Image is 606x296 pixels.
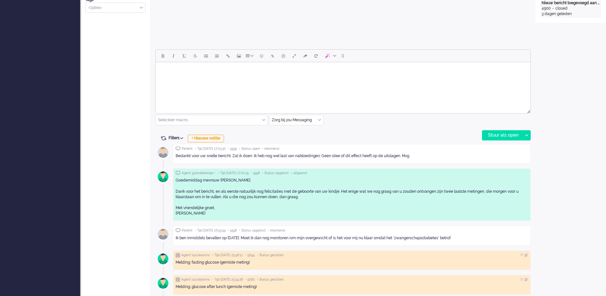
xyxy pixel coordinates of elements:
[542,0,600,6] div: Nieuw bericht toegevoegd aan gesprek
[176,153,528,159] div: Bedankt voor uw snelle bericht. Zal ik doen. Ik heb nog wel last van nabloedingen. Geen idee of d...
[157,50,168,61] button: Bold
[195,147,226,151] span: • Tijd [DATE] 17:03:30
[268,228,285,233] span: • inkomend
[233,50,244,61] button: Insert/edit image
[339,50,347,61] button: 0
[257,277,284,282] span: • Status gesloten
[525,107,530,113] div: Resize
[256,50,267,61] button: Emoticons
[182,228,193,233] span: Patiënt
[156,62,530,107] iframe: Rich Text Area
[251,171,260,175] span: • 5558
[155,226,171,242] img: avatar
[342,53,344,58] span: 0
[300,50,311,61] button: Clear formatting
[311,50,321,61] button: Reset content
[155,275,171,291] img: avatar
[190,50,201,61] button: Strikethrough
[228,228,237,233] span: • 5558
[291,171,307,175] span: • uitgaand
[555,6,568,11] div: closed
[195,228,226,233] span: • Tijd [DATE] 16:53:59
[289,50,300,61] button: Fullscreen
[262,147,279,151] span: • inkomend
[188,135,224,142] div: + Nieuwe notitie
[176,147,180,151] img: ic_chat_grey.svg
[212,50,222,61] button: Numbered list
[239,147,260,151] span: • Status open
[245,277,255,282] span: • 5060
[176,260,528,265] div: Melding: fasting glucose (gemiste meting)
[267,50,278,61] button: Add attachment
[245,253,255,258] span: • 5094
[176,178,528,216] div: Goedemiddag mevrouw [PERSON_NAME], Dank voor het bericht, en als eerste natuurlijk nog felicitati...
[182,147,193,151] span: Patiënt
[181,253,210,258] span: Agent lusciialarms
[278,50,289,61] button: Delay message
[201,50,212,61] button: Bullet list
[155,251,171,267] img: avatar
[176,284,528,290] div: Melding: glucose after lunch (gemiste meting)
[176,235,528,241] div: Ik ben inmiddels bevallen op [DATE]. Moet ik dan nog monitoren ivm mijn overgewicht of is het voo...
[321,50,339,61] button: AI
[179,50,190,61] button: Underline
[176,228,180,233] img: ic_chat_grey.svg
[176,277,180,282] img: ic_note_grey.svg
[262,171,289,175] span: • Status opgelost
[212,277,243,282] span: • Tijd [DATE] 23:34:28
[482,131,522,140] div: Stuur als open
[168,50,179,61] button: Italic
[212,253,243,258] span: • Tijd [DATE] 23:48:11
[542,6,551,11] div: 4900
[228,147,237,151] span: • 5559
[222,50,233,61] button: Insert/edit link
[169,136,186,140] span: Filters
[176,171,180,175] img: ic_chat_grey.svg
[257,253,284,258] span: • Status gesloten
[176,253,180,258] img: ic_note_grey.svg
[239,228,266,233] span: • Status opgelost
[182,171,216,175] span: Agent gvandekempe •
[218,171,249,175] span: • Tijd [DATE] 17:00:35
[244,50,256,61] button: Table
[155,169,171,185] img: avatar
[551,6,555,11] div: -
[85,3,145,13] div: Select Tags
[181,277,210,282] span: Agent lusciialarms
[155,144,171,160] img: avatar
[542,11,600,17] div: 3 dagen geleden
